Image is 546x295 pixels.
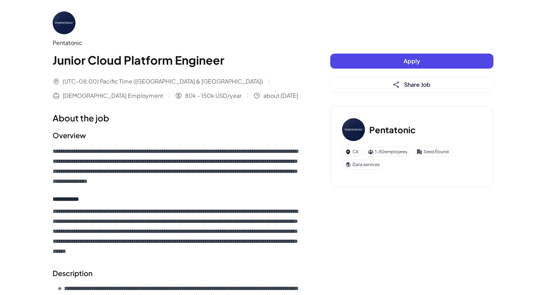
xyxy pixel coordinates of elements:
[53,39,302,47] div: Pentatonic
[63,91,163,100] span: [DEMOGRAPHIC_DATA] Employment
[342,118,365,141] img: Pe
[53,268,302,279] h2: Description
[413,147,452,157] div: Seed Round
[53,111,302,124] h1: About the job
[53,11,75,34] img: Pe
[369,123,416,136] h3: Pentatonic
[263,91,298,100] span: about [DATE]
[330,77,493,92] button: Share Job
[365,147,410,157] div: 1-50 employees
[63,77,263,86] span: (UTC-08:00) Pacific Time ([GEOGRAPHIC_DATA] & [GEOGRAPHIC_DATA])
[404,81,430,88] span: Share Job
[342,160,383,170] div: Data services
[404,57,420,65] span: Apply
[53,51,302,69] h1: Junior Cloud Platform Engineer
[330,54,493,69] button: Apply
[53,130,302,141] h2: Overview
[342,147,362,157] div: CA
[185,91,242,100] span: 80k - 150k USD/year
